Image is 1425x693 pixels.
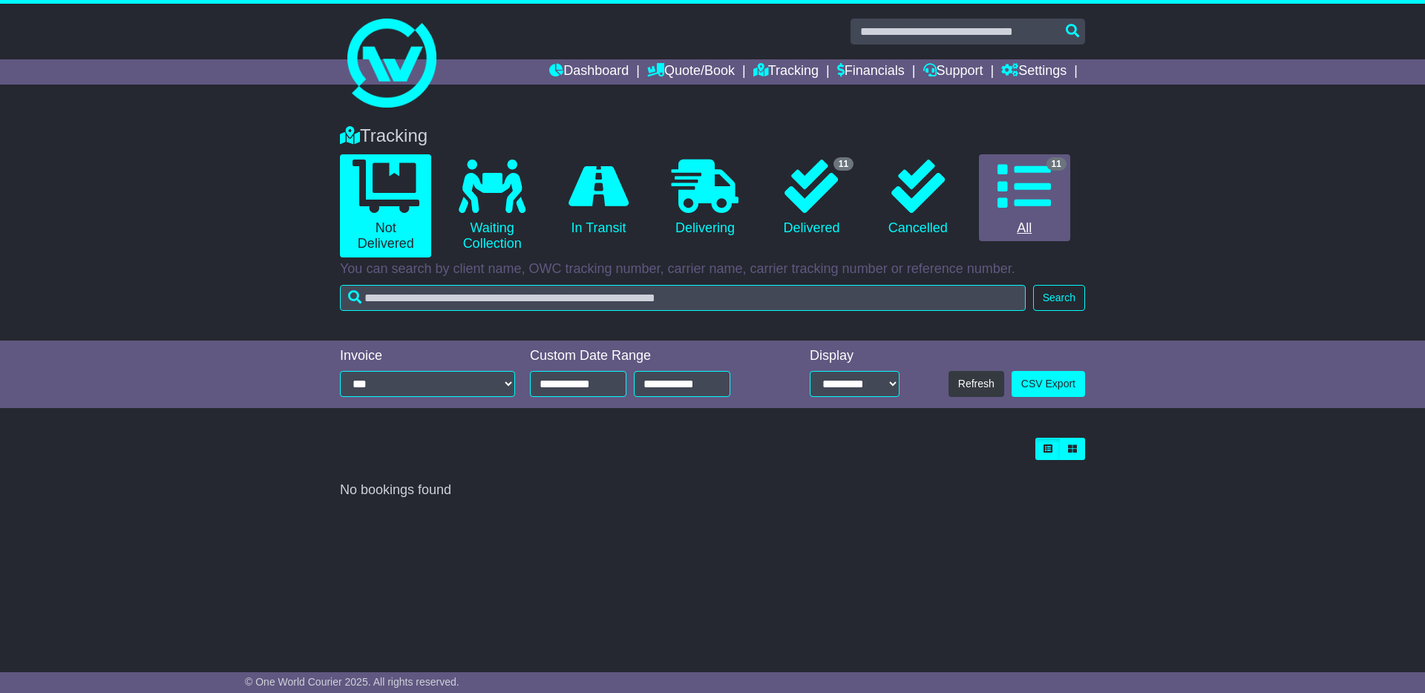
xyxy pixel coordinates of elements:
[979,154,1070,242] a: 11 All
[833,157,854,171] span: 11
[647,59,735,85] a: Quote/Book
[659,154,750,242] a: Delivering
[245,676,459,688] span: © One World Courier 2025. All rights reserved.
[753,59,819,85] a: Tracking
[332,125,1092,147] div: Tracking
[810,348,900,364] div: Display
[923,59,983,85] a: Support
[1001,59,1067,85] a: Settings
[340,482,1085,499] div: No bookings found
[340,261,1085,277] p: You can search by client name, OWC tracking number, carrier name, carrier tracking number or refe...
[1046,157,1067,171] span: 11
[1033,285,1085,311] button: Search
[553,154,644,242] a: In Transit
[949,371,1004,397] button: Refresh
[530,348,768,364] div: Custom Date Range
[446,154,537,257] a: Waiting Collection
[872,154,963,242] a: Cancelled
[340,348,515,364] div: Invoice
[766,154,857,242] a: 11 Delivered
[549,59,629,85] a: Dashboard
[340,154,431,257] a: Not Delivered
[1012,371,1085,397] a: CSV Export
[837,59,905,85] a: Financials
